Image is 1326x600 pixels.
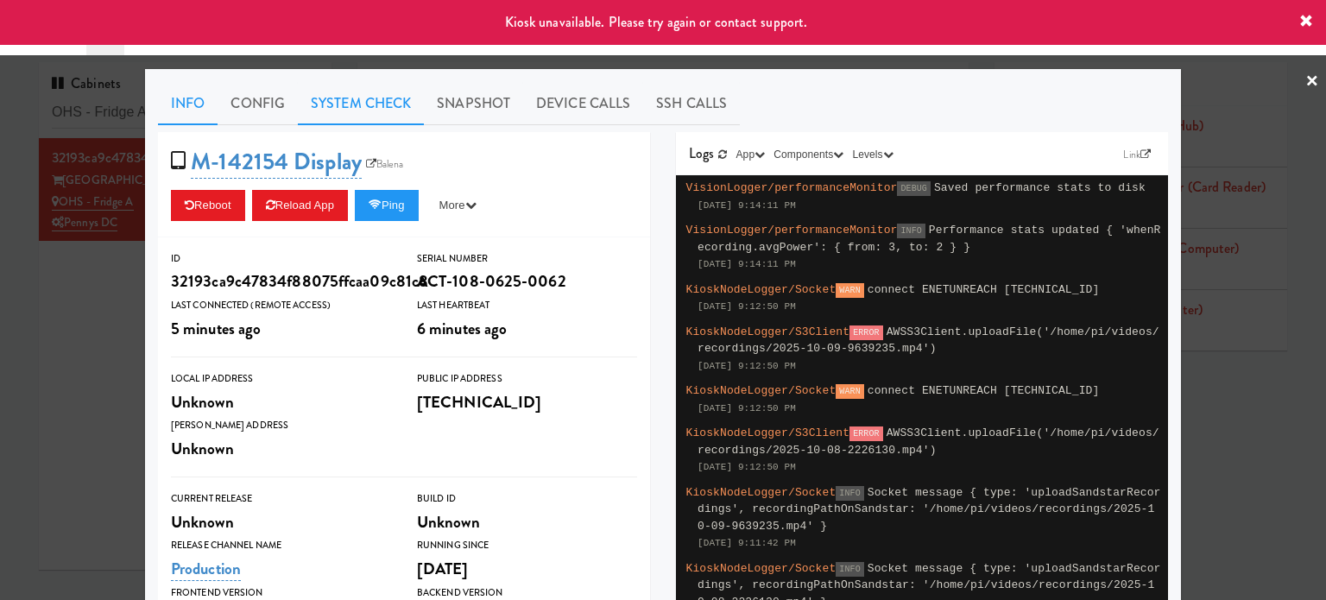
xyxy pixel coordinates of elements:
[171,267,391,296] div: 32193ca9c47834f88075ffcaa09c81c8
[426,190,490,221] button: More
[252,190,348,221] button: Reload App
[897,224,925,238] span: INFO
[417,557,469,580] span: [DATE]
[298,82,424,125] a: System Check
[417,297,637,314] div: Last Heartbeat
[171,537,391,554] div: Release Channel Name
[171,388,391,417] div: Unknown
[191,145,362,179] a: M-142154 Display
[643,82,740,125] a: SSH Calls
[698,301,796,312] span: [DATE] 9:12:50 PM
[218,82,298,125] a: Config
[836,562,863,577] span: INFO
[686,486,837,499] span: KioskNodeLogger/Socket
[686,562,837,575] span: KioskNodeLogger/Socket
[868,384,1100,397] span: connect ENETUNREACH [TECHNICAL_ID]
[417,250,637,268] div: Serial Number
[171,490,391,508] div: Current Release
[698,538,796,548] span: [DATE] 9:11:42 PM
[362,155,408,173] a: Balena
[686,384,837,397] span: KioskNodeLogger/Socket
[698,325,1159,356] span: AWSS3Client.uploadFile('/home/pi/videos/recordings/2025-10-09-9639235.mp4')
[158,82,218,125] a: Info
[769,146,848,163] button: Components
[171,250,391,268] div: ID
[836,283,863,298] span: WARN
[417,317,507,340] span: 6 minutes ago
[171,434,391,464] div: Unknown
[934,181,1146,194] span: Saved performance stats to disk
[171,317,261,340] span: 5 minutes ago
[732,146,770,163] button: App
[686,224,898,237] span: VisionLogger/performanceMonitor
[848,146,897,163] button: Levels
[698,403,796,414] span: [DATE] 9:12:50 PM
[417,537,637,554] div: Running Since
[417,490,637,508] div: Build Id
[1305,55,1319,109] a: ×
[424,82,523,125] a: Snapshot
[868,283,1100,296] span: connect ENETUNREACH [TECHNICAL_ID]
[505,12,808,32] span: Kiosk unavailable. Please try again or contact support.
[849,325,883,340] span: ERROR
[698,259,796,269] span: [DATE] 9:14:11 PM
[417,508,637,537] div: Unknown
[836,384,863,399] span: WARN
[417,370,637,388] div: Public IP Address
[355,190,419,221] button: Ping
[171,557,241,581] a: Production
[689,143,714,163] span: Logs
[686,325,850,338] span: KioskNodeLogger/S3Client
[417,267,637,296] div: ACT-108-0625-0062
[171,417,391,434] div: [PERSON_NAME] Address
[171,370,391,388] div: Local IP Address
[698,462,796,472] span: [DATE] 9:12:50 PM
[698,426,1159,457] span: AWSS3Client.uploadFile('/home/pi/videos/recordings/2025-10-08-2226130.mp4')
[171,297,391,314] div: Last Connected (Remote Access)
[523,82,643,125] a: Device Calls
[171,190,245,221] button: Reboot
[686,283,837,296] span: KioskNodeLogger/Socket
[417,388,637,417] div: [TECHNICAL_ID]
[1119,146,1155,163] a: Link
[686,426,850,439] span: KioskNodeLogger/S3Client
[836,486,863,501] span: INFO
[686,181,898,194] span: VisionLogger/performanceMonitor
[171,508,391,537] div: Unknown
[849,426,883,441] span: ERROR
[698,224,1161,254] span: Performance stats updated { 'whenRecording.avgPower': { from: 3, to: 2 } }
[698,361,796,371] span: [DATE] 9:12:50 PM
[698,486,1161,533] span: Socket message { type: 'uploadSandstarRecordings', recordingPathOnSandstar: '/home/pi/videos/reco...
[698,200,796,211] span: [DATE] 9:14:11 PM
[897,181,931,196] span: DEBUG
